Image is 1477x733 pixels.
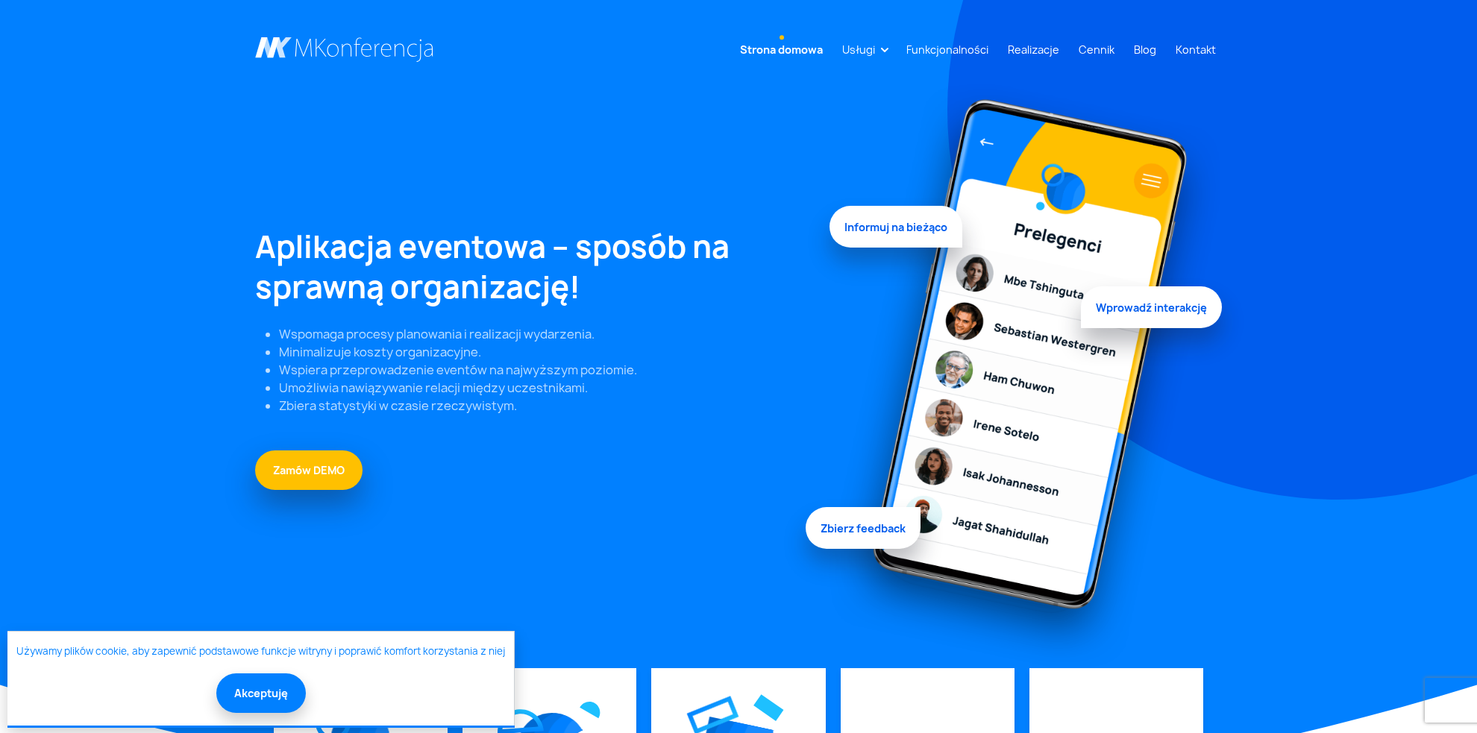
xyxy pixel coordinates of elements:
[830,210,962,252] span: Informuj na bieżąco
[279,361,812,379] li: Wspiera przeprowadzenie eventów na najwyższym poziomie.
[279,325,812,343] li: Wspomaga procesy planowania i realizacji wydarzenia.
[16,644,505,659] a: Używamy plików cookie, aby zapewnić podstawowe funkcje witryny i poprawić komfort korzystania z niej
[1128,36,1162,63] a: Blog
[279,343,812,361] li: Minimalizuje koszty organizacyjne.
[836,36,881,63] a: Usługi
[830,84,1222,668] img: Graficzny element strony
[580,702,600,719] img: Graficzny element strony
[734,36,829,63] a: Strona domowa
[900,36,994,63] a: Funkcjonalności
[806,503,921,544] span: Zbierz feedback
[279,397,812,415] li: Zbiera statystyki w czasie rzeczywistym.
[1081,282,1222,324] span: Wprowadź interakcję
[279,379,812,397] li: Umożliwia nawiązywanie relacji między uczestnikami.
[1073,36,1120,63] a: Cennik
[753,694,784,721] img: Graficzny element strony
[216,673,306,713] button: Akceptuję
[255,450,363,490] a: Zamów DEMO
[255,227,812,307] h1: Aplikacja eventowa – sposób na sprawną organizację!
[1170,36,1222,63] a: Kontakt
[1002,36,1065,63] a: Realizacje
